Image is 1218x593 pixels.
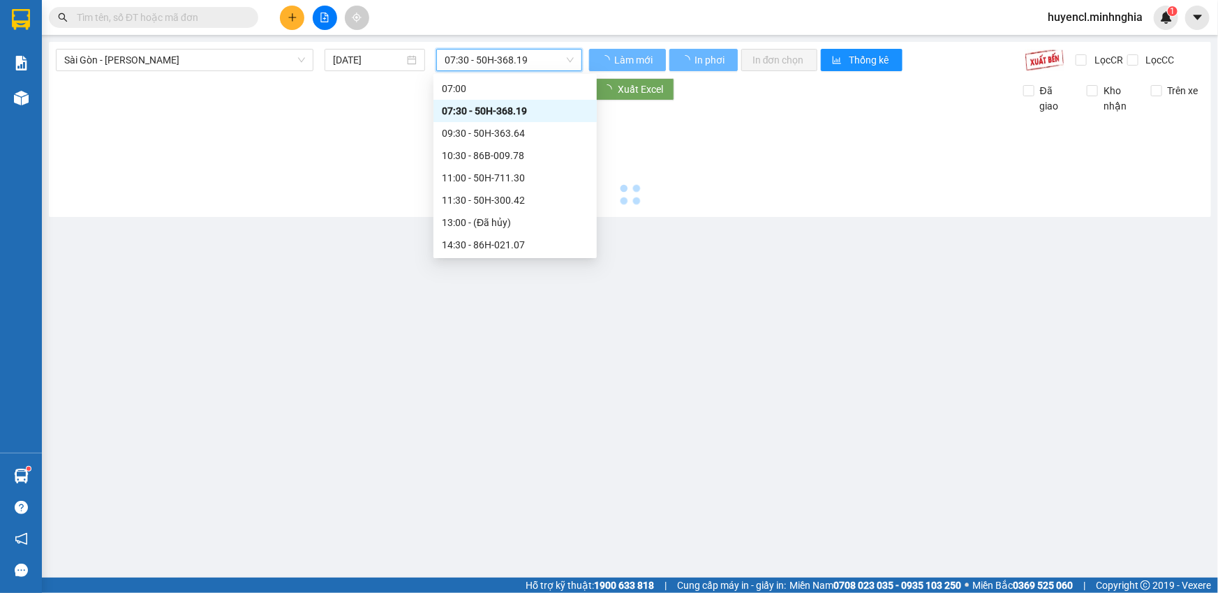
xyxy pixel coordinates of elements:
[1141,52,1177,68] span: Lọc CC
[320,13,329,22] span: file-add
[14,56,29,70] img: solution-icon
[445,50,574,70] span: 07:30 - 50H-368.19
[821,49,903,71] button: bar-chartThống kê
[1160,11,1173,24] img: icon-new-feature
[602,84,618,94] span: loading
[965,583,969,588] span: ⚪️
[832,55,844,66] span: bar-chart
[15,501,28,514] span: question-circle
[1025,49,1064,71] img: 9k=
[741,49,817,71] button: In đơn chọn
[669,49,738,71] button: In phơi
[280,6,304,30] button: plus
[1034,83,1076,114] span: Đã giao
[526,578,654,593] span: Hỗ trợ kỹ thuật:
[594,580,654,591] strong: 1900 633 818
[972,578,1073,593] span: Miền Bắc
[77,10,242,25] input: Tìm tên, số ĐT hoặc mã đơn
[1037,8,1154,26] span: huyencl.minhnghia
[15,532,28,546] span: notification
[1098,83,1140,114] span: Kho nhận
[352,13,362,22] span: aim
[591,78,674,100] button: Xuất Excel
[1185,6,1210,30] button: caret-down
[849,52,891,68] span: Thống kê
[677,578,786,593] span: Cung cấp máy in - giấy in:
[589,49,666,71] button: Làm mới
[64,50,305,70] span: Sài Gòn - Phan Rí
[12,9,30,30] img: logo-vxr
[833,580,961,591] strong: 0708 023 035 - 0935 103 250
[1013,580,1073,591] strong: 0369 525 060
[789,578,961,593] span: Miền Nam
[600,55,612,65] span: loading
[1083,578,1085,593] span: |
[618,82,663,97] span: Xuất Excel
[345,6,369,30] button: aim
[14,91,29,105] img: warehouse-icon
[313,6,337,30] button: file-add
[1089,52,1125,68] span: Lọc CR
[695,52,727,68] span: In phơi
[1168,6,1178,16] sup: 1
[1191,11,1204,24] span: caret-down
[681,55,692,65] span: loading
[333,52,404,68] input: 13/08/2025
[27,467,31,471] sup: 1
[664,578,667,593] span: |
[58,13,68,22] span: search
[15,564,28,577] span: message
[1162,83,1204,98] span: Trên xe
[288,13,297,22] span: plus
[1141,580,1150,590] span: copyright
[1170,6,1175,16] span: 1
[614,52,655,68] span: Làm mới
[14,469,29,483] img: warehouse-icon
